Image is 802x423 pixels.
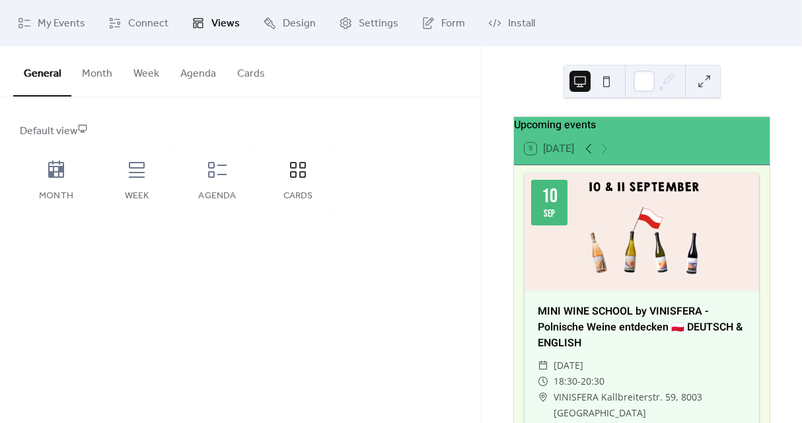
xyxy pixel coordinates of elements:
div: Month [33,191,79,202]
span: 18:30 [554,373,577,389]
a: Install [478,5,545,41]
span: Settings [359,16,398,32]
div: 10 [542,186,558,206]
div: ​ [538,373,548,389]
div: Sep [544,209,555,219]
div: ​ [538,358,548,373]
div: Cards [275,191,321,202]
div: Week [114,191,160,202]
span: VINISFERA Kallbreiterstr. 59, 8003 [GEOGRAPHIC_DATA] [554,389,746,421]
button: Cards [227,46,275,95]
button: Agenda [170,46,227,95]
span: - [577,373,581,389]
a: Design [253,5,326,41]
span: Views [211,16,240,32]
span: Install [508,16,535,32]
div: ​ [538,389,548,405]
a: MINI WINE SCHOOL by VINISFERA - Polnische Weine entdecken 🇵🇱 DEUTSCH & ENGLISH [538,303,743,351]
div: Upcoming events [514,117,770,133]
span: Design [283,16,316,32]
a: Settings [329,5,408,41]
div: Default view [20,124,458,139]
a: Views [182,5,250,41]
span: Connect [128,16,168,32]
span: [DATE] [554,358,583,373]
span: My Events [38,16,85,32]
button: General [13,46,71,96]
button: Week [123,46,170,95]
button: Month [71,46,123,95]
a: Form [412,5,475,41]
a: My Events [8,5,95,41]
span: Form [441,16,465,32]
div: Agenda [194,191,240,202]
a: Connect [98,5,178,41]
span: 20:30 [581,373,604,389]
